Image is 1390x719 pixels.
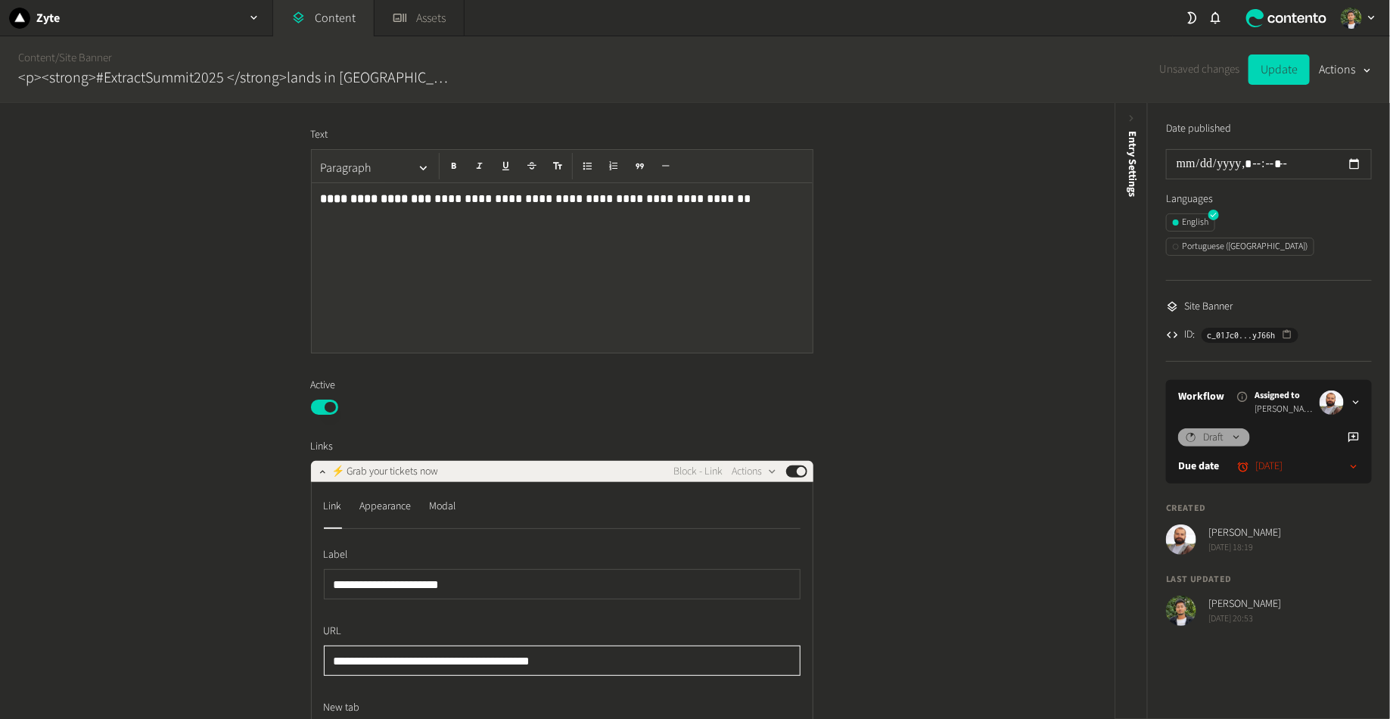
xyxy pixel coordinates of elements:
[1178,459,1219,475] label: Due date
[1159,61,1239,79] span: Unsaved changes
[324,700,360,716] span: New tab
[1166,238,1314,256] button: Portuguese ([GEOGRAPHIC_DATA])
[1166,596,1196,626] img: Arnold Alexander
[55,50,59,66] span: /
[1341,8,1362,29] img: Arnold Alexander
[18,50,55,66] a: Content
[1166,191,1372,207] label: Languages
[1166,502,1372,515] h4: Created
[1178,389,1224,405] a: Workflow
[311,378,336,394] span: Active
[1124,131,1140,197] span: Entry Settings
[1185,327,1196,343] span: ID:
[1208,525,1281,541] span: [PERSON_NAME]
[1319,54,1372,85] button: Actions
[1178,428,1250,447] button: Draft
[1255,459,1283,475] time: [DATE]
[1208,541,1281,555] span: [DATE] 18:19
[332,464,439,480] span: ⚡ Grab your tickets now
[1208,328,1276,342] span: c_01Jc0...yJ66h
[311,439,334,455] span: Links
[324,494,342,518] div: Link
[1185,299,1233,315] span: Site Banner
[430,494,456,518] div: Modal
[1166,213,1215,232] button: English
[1320,391,1344,415] img: Cleber Alexandre
[674,464,723,480] span: Block - Link
[1255,403,1314,416] span: [PERSON_NAME]
[1208,612,1281,626] span: [DATE] 20:53
[324,547,348,563] span: Label
[59,50,112,66] a: Site Banner
[1166,121,1231,137] label: Date published
[36,9,60,27] h2: Zyte
[1249,54,1310,85] button: Update
[1173,216,1208,229] div: English
[1173,240,1308,254] div: Portuguese ([GEOGRAPHIC_DATA])
[315,153,436,183] button: Paragraph
[9,8,30,29] img: Zyte
[1202,328,1298,343] button: c_01Jc0...yJ66h
[732,462,777,481] button: Actions
[1204,430,1224,446] span: Draft
[18,67,454,89] h2: <p><strong>#ExtractSummit2025 </strong>lands in [GEOGRAPHIC_DATA] this [DATE]–[DATE]. Join us in ...
[1208,596,1281,612] span: [PERSON_NAME]
[1255,389,1314,403] span: Assigned to
[1166,573,1372,587] h4: Last updated
[360,494,412,518] div: Appearance
[311,127,328,143] span: Text
[1166,524,1196,555] img: Cleber Alexandre
[324,624,342,640] span: URL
